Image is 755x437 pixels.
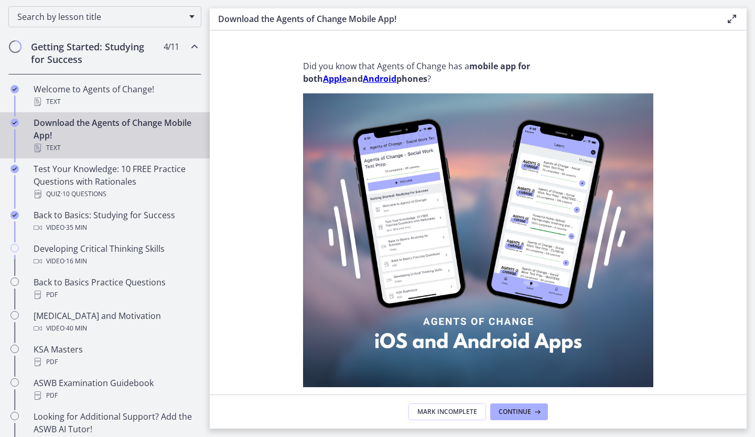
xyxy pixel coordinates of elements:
i: Completed [10,165,19,173]
div: Welcome to Agents of Change! [34,83,197,108]
span: 4 / 11 [164,40,179,53]
span: Search by lesson title [17,11,184,23]
div: Video [34,221,197,234]
i: Completed [10,119,19,127]
div: Developing Critical Thinking Skills [34,242,197,268]
a: Android [363,73,396,84]
div: Search by lesson title [8,6,201,27]
div: Video [34,322,197,335]
div: Back to Basics: Studying for Success [34,209,197,234]
img: Agents_of_Change_Mobile_App_Now_Available!.png [303,93,653,387]
div: PDF [34,356,197,368]
button: Mark Incomplete [408,403,486,420]
span: · 40 min [64,322,87,335]
div: Back to Basics Practice Questions [34,276,197,301]
div: Download the Agents of Change Mobile App! [34,116,197,154]
button: Continue [490,403,548,420]
div: ASWB Examination Guidebook [34,377,197,402]
p: Did you know that Agents of Change has a ? [303,60,653,85]
div: Text [34,142,197,154]
strong: phones [396,73,427,84]
div: Text [34,95,197,108]
span: · 16 min [64,255,87,268]
div: PDF [34,289,197,301]
div: Video [34,255,197,268]
h3: Download the Agents of Change Mobile App! [218,13,709,25]
span: · 35 min [64,221,87,234]
i: Completed [10,85,19,93]
span: · 10 Questions [61,188,106,200]
h2: Getting Started: Studying for Success [31,40,159,66]
strong: and [347,73,363,84]
a: Apple [323,73,347,84]
span: Continue [499,408,531,416]
div: PDF [34,389,197,402]
div: [MEDICAL_DATA] and Motivation [34,310,197,335]
div: Quiz [34,188,197,200]
div: KSA Masters [34,343,197,368]
div: Test Your Knowledge: 10 FREE Practice Questions with Rationales [34,163,197,200]
i: Completed [10,211,19,219]
span: Mark Incomplete [417,408,477,416]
